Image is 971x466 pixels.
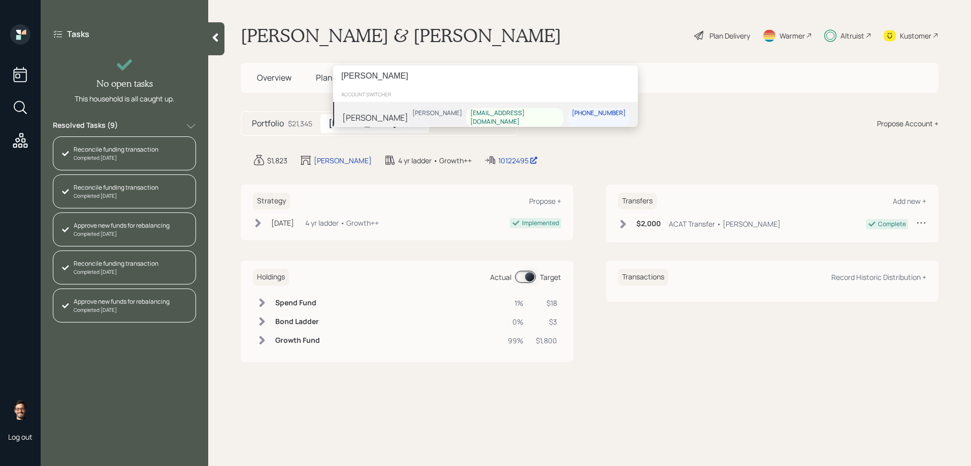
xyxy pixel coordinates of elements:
[333,87,638,102] div: account switcher
[470,109,560,126] div: [EMAIL_ADDRESS][DOMAIN_NAME]
[333,65,638,87] input: Type a command or search…
[412,109,462,118] div: [PERSON_NAME]
[342,111,408,123] div: [PERSON_NAME]
[572,109,626,118] div: [PHONE_NUMBER]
